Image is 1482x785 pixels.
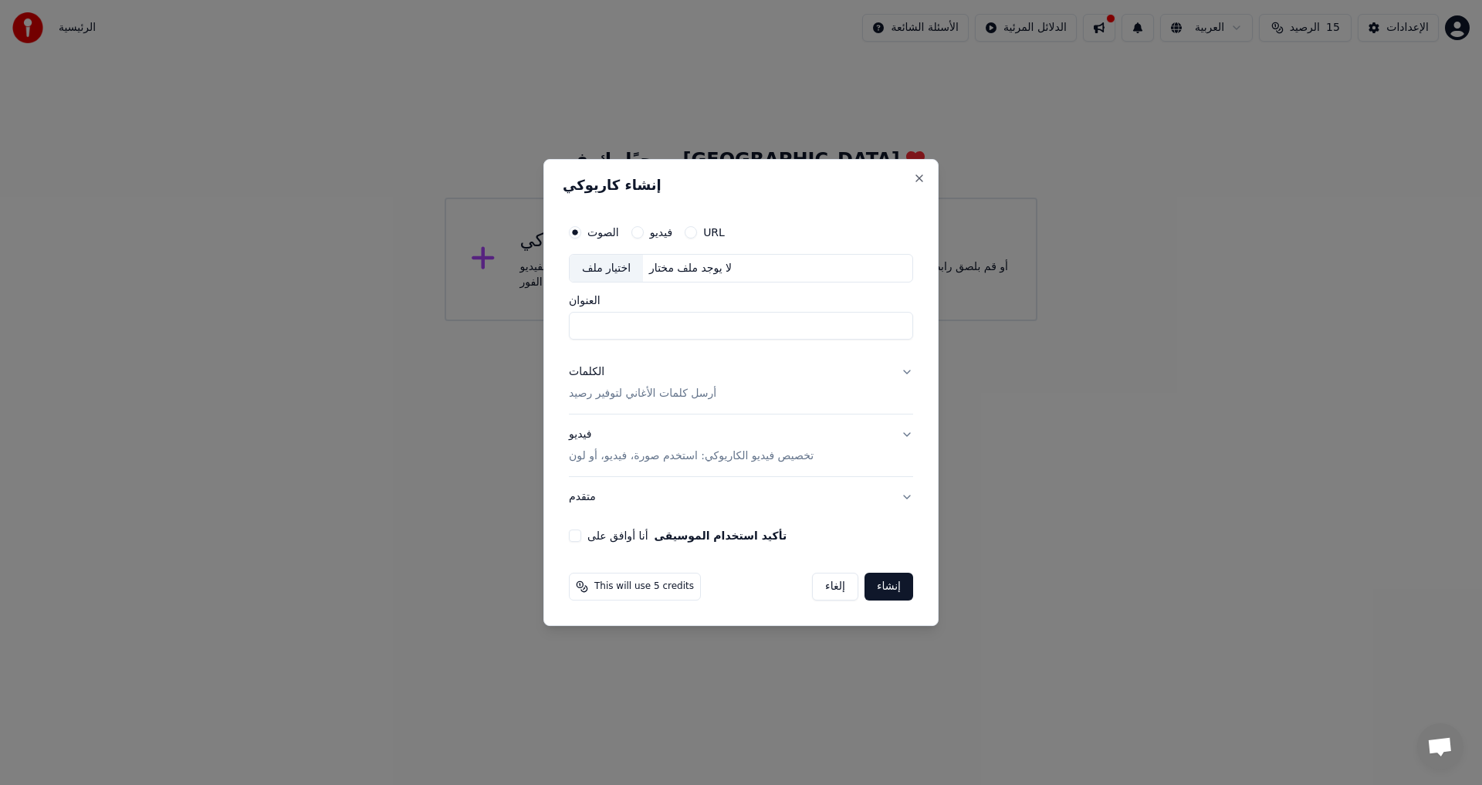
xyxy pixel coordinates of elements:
[594,580,694,593] span: This will use 5 credits
[643,261,738,276] div: لا يوجد ملف مختار
[569,477,913,517] button: متقدم
[570,255,643,283] div: اختيار ملف
[587,530,787,541] label: أنا أوافق على
[864,573,913,601] button: إنشاء
[587,227,619,238] label: الصوت
[812,573,858,601] button: إلغاء
[569,387,716,402] p: أرسل كلمات الأغاني لتوفير رصيد
[563,178,919,192] h2: إنشاء كاريوكي
[569,448,814,464] p: تخصيص فيديو الكاريوكي: استخدم صورة، فيديو، أو لون
[650,227,672,238] label: فيديو
[569,296,913,306] label: العنوان
[655,530,787,541] button: أنا أوافق على
[569,353,913,414] button: الكلماتأرسل كلمات الأغاني لتوفير رصيد
[569,415,913,477] button: فيديوتخصيص فيديو الكاريوكي: استخدم صورة، فيديو، أو لون
[569,428,814,465] div: فيديو
[569,365,604,381] div: الكلمات
[703,227,725,238] label: URL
